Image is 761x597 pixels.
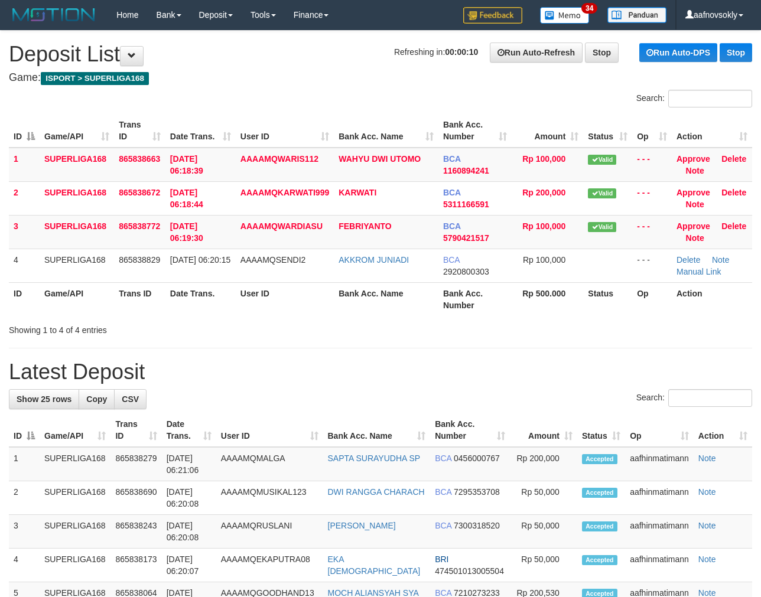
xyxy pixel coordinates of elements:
td: Rp 50,000 [510,481,577,515]
td: 4 [9,549,40,582]
span: Copy 5790421517 to clipboard [443,233,489,243]
td: [DATE] 06:21:06 [162,447,216,481]
img: Button%20Memo.svg [540,7,590,24]
th: Op: activate to sort column ascending [625,413,694,447]
td: aafhinmatimann [625,447,694,481]
span: BCA [443,188,461,197]
th: Op [632,282,672,316]
a: FEBRIYANTO [339,221,391,231]
a: AKKROM JUNIADI [339,255,409,265]
h4: Game: [9,72,752,84]
th: Trans ID: activate to sort column ascending [110,413,161,447]
td: 3 [9,215,40,249]
img: panduan.png [607,7,666,23]
td: 4 [9,249,40,282]
a: Approve [677,221,710,231]
th: Bank Acc. Number [438,282,512,316]
a: Note [698,521,716,530]
a: Delete [721,154,746,164]
h1: Latest Deposit [9,360,752,384]
span: CSV [122,394,139,404]
a: Delete [721,188,746,197]
span: Copy 7295353708 to clipboard [454,487,500,497]
th: Bank Acc. Name [334,282,438,316]
th: Amount: activate to sort column ascending [510,413,577,447]
span: [DATE] 06:20:15 [170,255,230,265]
span: Rp 200,000 [522,188,565,197]
th: Bank Acc. Name: activate to sort column ascending [334,114,438,148]
td: 1 [9,447,40,481]
span: AAAAMQSENDI2 [240,255,305,265]
td: [DATE] 06:20:07 [162,549,216,582]
span: Accepted [582,454,617,464]
a: Note [698,454,716,463]
a: KARWATI [339,188,376,197]
span: Rp 100,000 [522,221,565,231]
td: SUPERLIGA168 [40,181,114,215]
span: Show 25 rows [17,394,71,404]
th: Action: activate to sort column ascending [694,413,752,447]
span: Accepted [582,521,617,531]
td: SUPERLIGA168 [40,515,110,549]
td: SUPERLIGA168 [40,481,110,515]
td: 865838243 [110,515,161,549]
span: Copy 1160894241 to clipboard [443,166,489,175]
a: Run Auto-DPS [639,43,717,62]
span: Valid transaction [588,155,616,165]
a: Run Auto-Refresh [490,43,583,63]
span: Rp 100,000 [522,154,565,164]
a: Delete [677,255,700,265]
th: ID: activate to sort column descending [9,413,40,447]
th: Status: activate to sort column ascending [577,413,625,447]
span: Refreshing in: [394,47,478,57]
a: Copy [79,389,115,409]
span: Copy 0456000767 to clipboard [454,454,500,463]
span: Valid transaction [588,188,616,198]
a: SAPTA SURAYUDHA SP [328,454,421,463]
td: - - - [632,249,672,282]
span: 865838829 [119,255,160,265]
td: [DATE] 06:20:08 [162,481,216,515]
span: [DATE] 06:18:44 [170,188,203,209]
a: Stop [585,43,619,63]
a: Approve [677,154,710,164]
a: Note [698,554,716,564]
a: EKA [DEMOGRAPHIC_DATA] [328,554,421,576]
a: Note [712,255,730,265]
td: 2 [9,481,40,515]
span: AAAAMQWARDIASU [240,221,323,231]
td: Rp 50,000 [510,515,577,549]
a: Approve [677,188,710,197]
th: Date Trans.: activate to sort column ascending [162,413,216,447]
a: CSV [114,389,147,409]
td: AAAAMQRUSLANI [216,515,323,549]
span: Accepted [582,488,617,498]
th: Action: activate to sort column ascending [672,114,752,148]
img: Feedback.jpg [463,7,522,24]
td: SUPERLIGA168 [40,249,114,282]
span: Accepted [582,555,617,565]
a: WAHYU DWI UTOMO [339,154,421,164]
th: ID: activate to sort column descending [9,114,40,148]
td: - - - [632,215,672,249]
th: Action [672,282,752,316]
span: 34 [581,3,597,14]
th: Game/API [40,282,114,316]
a: Note [686,200,704,209]
span: Copy 474501013005504 to clipboard [435,566,504,576]
span: AAAAMQWARIS112 [240,154,318,164]
span: AAAAMQKARWATI999 [240,188,329,197]
th: ID [9,282,40,316]
td: 865838173 [110,549,161,582]
th: Date Trans.: activate to sort column ascending [165,114,236,148]
th: Bank Acc. Number: activate to sort column ascending [438,114,512,148]
a: Delete [721,221,746,231]
th: Bank Acc. Number: activate to sort column ascending [430,413,510,447]
span: 865838772 [119,221,160,231]
td: 865838690 [110,481,161,515]
th: Amount: activate to sort column ascending [512,114,583,148]
span: Copy 5311166591 to clipboard [443,200,489,209]
span: BRI [435,554,448,564]
td: 865838279 [110,447,161,481]
input: Search: [668,389,752,407]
